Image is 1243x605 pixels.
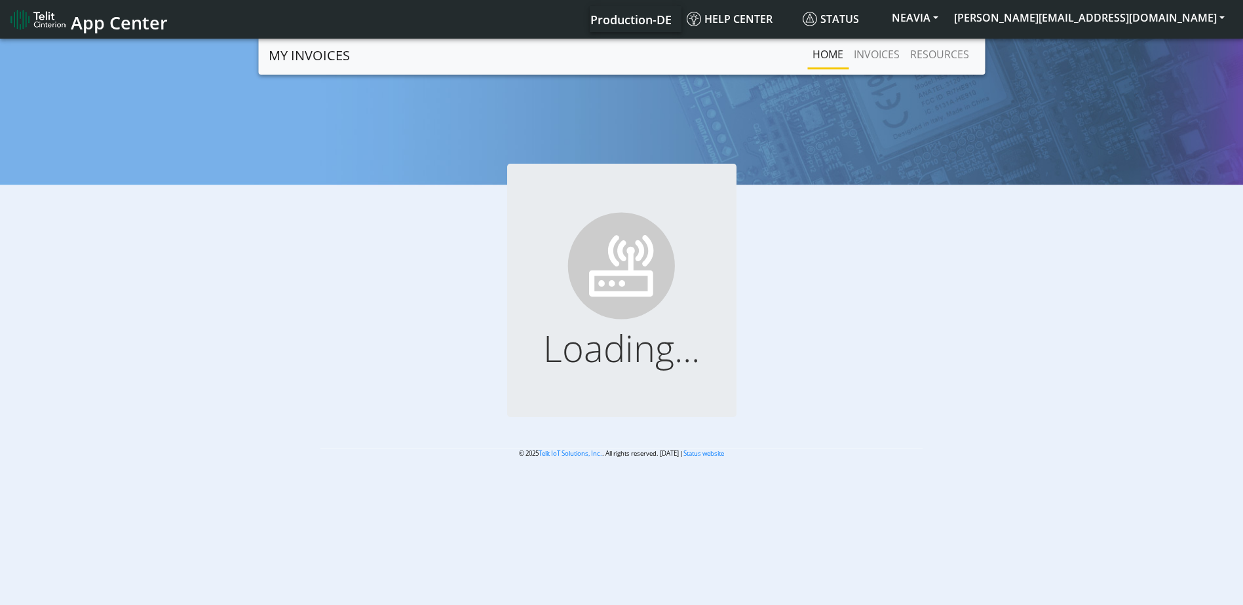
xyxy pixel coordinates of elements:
[803,12,859,26] span: Status
[528,326,716,370] h1: Loading...
[10,5,166,33] a: App Center
[320,449,923,458] p: © 2025 . All rights reserved. [DATE] |
[10,9,66,30] img: logo-telit-cinterion-gw-new.png
[797,6,884,32] a: Status
[803,12,817,26] img: status.svg
[681,6,797,32] a: Help center
[590,12,672,27] span: Production-DE
[849,41,905,67] a: INVOICES
[269,43,350,69] a: MY INVOICES
[905,41,974,67] a: RESOURCES
[946,6,1233,29] button: [PERSON_NAME][EMAIL_ADDRESS][DOMAIN_NAME]
[884,6,946,29] button: NEAVIA
[562,206,682,326] img: ...
[539,449,602,458] a: Telit IoT Solutions, Inc.
[687,12,773,26] span: Help center
[71,10,168,35] span: App Center
[687,12,701,26] img: knowledge.svg
[683,449,724,458] a: Status website
[807,41,849,67] a: Home
[590,6,671,32] a: Your current platform instance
